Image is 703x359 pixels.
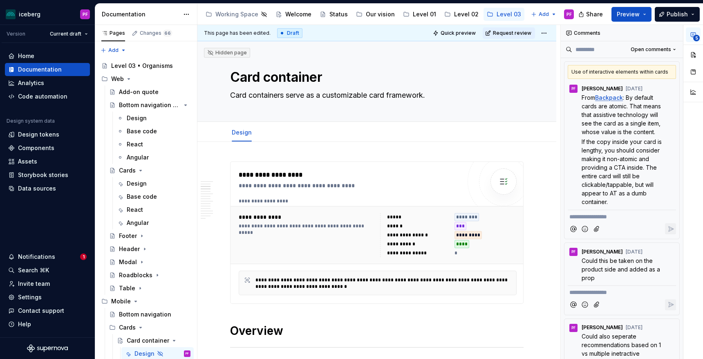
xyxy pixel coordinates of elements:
textarea: Card container [228,67,522,87]
div: Angular [127,219,149,227]
button: Mention someone [568,299,579,310]
a: Level 02 [441,8,482,21]
div: PF [571,85,575,92]
div: PF [571,249,575,255]
a: React [114,138,194,151]
button: Add [528,9,559,20]
button: Share [574,7,608,22]
span: Preview [617,10,640,18]
div: Table [119,284,135,292]
a: Roadblocks [106,269,194,282]
a: Angular [114,216,194,229]
div: Design [127,114,147,122]
div: Help [18,320,31,328]
a: Add-on quote [106,85,194,99]
a: UX patterns [526,8,576,21]
a: Table [106,282,194,295]
div: PF [566,11,572,18]
a: Status [316,8,351,21]
div: PF [83,11,88,18]
div: Design [228,123,255,141]
button: Add emoji [580,299,591,310]
div: Code automation [18,92,67,101]
a: Angular [114,151,194,164]
a: Design [114,112,194,125]
button: Help [5,318,90,331]
div: iceberg [19,10,40,18]
div: Design tokens [18,130,59,139]
div: Hidden page [207,49,247,56]
a: Code automation [5,90,90,103]
span: 5 [693,35,700,41]
a: Modal [106,256,194,269]
span: This page has been edited. [204,30,271,36]
div: Use of interactive elements within cards [568,65,676,79]
span: Could this be taken on the product side and added as a prop [582,257,662,281]
a: Header [106,242,194,256]
button: Attach files [591,299,602,310]
a: Supernova Logo [27,344,68,352]
button: Request review [483,27,535,39]
div: Bottom navigation bar [119,101,181,109]
a: Cards [106,164,194,177]
div: Storybook stories [18,171,68,179]
a: Design [114,177,194,190]
div: Data sources [18,184,56,193]
div: Design [134,350,154,358]
span: Add [108,47,119,54]
div: Analytics [18,79,44,87]
button: Publish [655,7,700,22]
button: icebergPF [2,5,93,23]
div: Card container [127,337,169,345]
div: Level 02 [454,10,479,18]
h1: Overview [230,323,524,338]
button: Reply [665,299,676,310]
span: [PERSON_NAME] [582,324,623,331]
div: Composer editor [568,285,676,297]
div: Roadblocks [119,271,152,279]
span: Quick preview [441,30,476,36]
div: Header [119,245,140,253]
div: Base code [127,193,157,201]
a: Data sources [5,182,90,195]
span: Publish [667,10,688,18]
div: Level 03 [497,10,521,18]
div: Footer [119,232,137,240]
a: Storybook stories [5,168,90,182]
div: Mobile [98,295,194,308]
div: Cards [119,323,136,332]
a: React [114,203,194,216]
div: React [127,206,143,214]
div: Design system data [7,118,55,124]
a: Card container [114,334,194,347]
a: Level 01 [400,8,439,21]
div: Status [329,10,348,18]
div: Assets [18,157,37,166]
span: Add [539,11,549,18]
a: Documentation [5,63,90,76]
span: [PERSON_NAME] [582,249,623,255]
div: Version [7,31,25,37]
div: Angular [127,153,149,162]
span: From [582,94,595,101]
div: Invite team [18,280,50,288]
textarea: Card containers serve as a customizable card framework. [228,89,522,102]
span: 1 [80,254,87,260]
a: Base code [114,190,194,203]
div: Documentation [102,10,179,18]
a: Bottom navigation [106,308,194,321]
div: Welcome [285,10,311,18]
div: Documentation [18,65,62,74]
span: If the copy inside your card is lengthy, you should consider making it non-atomic and providing a... [582,138,663,205]
div: Level 01 [413,10,436,18]
div: Search ⌘K [18,266,49,274]
button: Mention someone [568,223,579,234]
div: Composer editor [568,210,676,221]
a: Base code [114,125,194,138]
span: Share [586,10,603,18]
button: Reply [665,223,676,234]
a: Assets [5,155,90,168]
a: Design [232,129,252,136]
span: 66 [163,30,172,36]
a: Bottom navigation bar [106,99,194,112]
